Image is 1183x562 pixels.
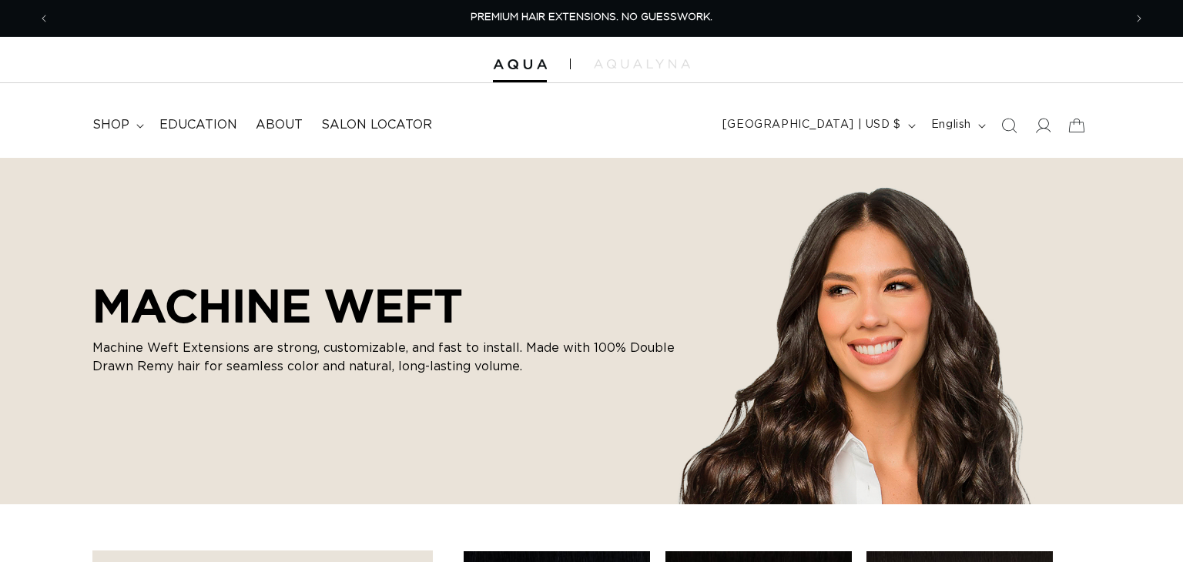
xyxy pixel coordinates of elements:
img: Aqua Hair Extensions [493,59,547,70]
p: Machine Weft Extensions are strong, customizable, and fast to install. Made with 100% Double Draw... [92,339,678,376]
h2: MACHINE WEFT [92,279,678,333]
button: Next announcement [1122,4,1156,33]
button: [GEOGRAPHIC_DATA] | USD $ [713,111,922,140]
span: PREMIUM HAIR EXTENSIONS. NO GUESSWORK. [471,12,712,22]
button: English [922,111,992,140]
span: Salon Locator [321,117,432,133]
button: Previous announcement [27,4,61,33]
span: Education [159,117,237,133]
a: About [246,108,312,142]
img: aqualyna.com [594,59,690,69]
summary: shop [83,108,150,142]
a: Education [150,108,246,142]
summary: Search [992,109,1026,142]
a: Salon Locator [312,108,441,142]
span: shop [92,117,129,133]
span: About [256,117,303,133]
span: English [931,117,971,133]
span: [GEOGRAPHIC_DATA] | USD $ [722,117,901,133]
